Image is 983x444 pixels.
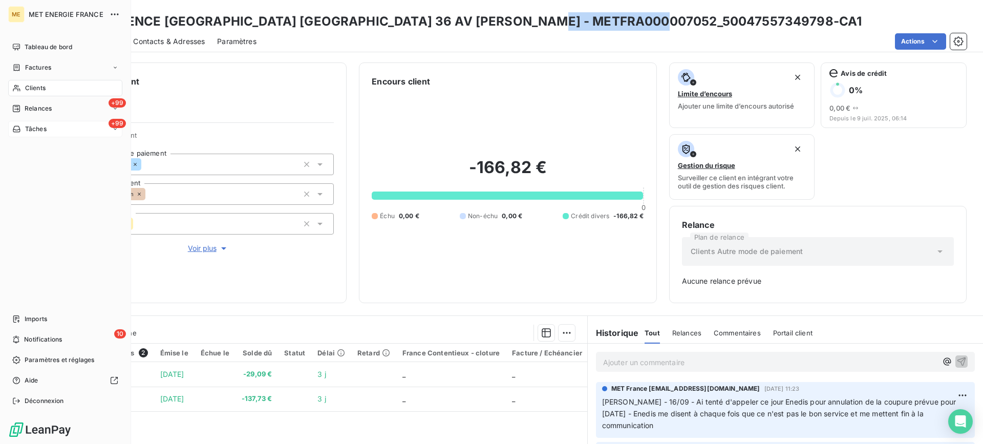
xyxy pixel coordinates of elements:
[29,10,103,18] span: MET ENERGIE FRANCE
[571,212,609,221] span: Crédit divers
[588,327,639,339] h6: Historique
[399,212,419,221] span: 0,00 €
[114,329,126,339] span: 10
[284,349,305,357] div: Statut
[109,119,126,128] span: +99
[691,246,803,257] span: Clients Autre mode de paiement
[25,124,47,134] span: Tâches
[8,372,122,389] a: Aide
[160,370,184,378] span: [DATE]
[714,329,761,337] span: Commentaires
[602,397,958,430] span: [PERSON_NAME] - 16/09 - Ai tenté d'appeler ce jour Enedis pour annulation de la coupure prévue po...
[645,329,660,337] span: Tout
[160,349,188,357] div: Émise le
[642,203,646,212] span: 0
[133,36,205,47] span: Contacts & Adresses
[895,33,946,50] button: Actions
[611,384,760,393] span: MET France [EMAIL_ADDRESS][DOMAIN_NAME]
[402,349,500,357] div: France Contentieux - cloture
[201,349,229,357] div: Échue le
[468,212,498,221] span: Non-échu
[502,212,522,221] span: 0,00 €
[139,348,148,357] span: 2
[25,314,47,324] span: Imports
[90,12,862,31] h3: RESIDENCE [GEOGRAPHIC_DATA] [GEOGRAPHIC_DATA] 36 AV [PERSON_NAME] - METFRA000007052_5004755734979...
[62,75,334,88] h6: Informations client
[682,219,954,231] h6: Relance
[8,421,72,438] img: Logo LeanPay
[841,69,887,77] span: Avis de crédit
[242,394,272,404] span: -137,73 €
[669,134,815,200] button: Gestion du risqueSurveiller ce client en intégrant votre outil de gestion des risques client.
[25,104,52,113] span: Relances
[317,394,326,403] span: 3 j
[145,189,154,199] input: Ajouter une valeur
[317,370,326,378] span: 3 j
[512,370,515,378] span: _
[141,160,149,169] input: Ajouter une valeur
[380,212,395,221] span: Échu
[8,6,25,23] div: ME
[109,98,126,108] span: +99
[25,43,72,52] span: Tableau de bord
[682,276,954,286] span: Aucune relance prévue
[948,409,973,434] div: Open Intercom Messenger
[512,394,515,403] span: _
[678,102,794,110] span: Ajouter une limite d’encours autorisé
[317,349,345,357] div: Délai
[82,131,334,145] span: Propriétés Client
[829,104,850,112] span: 0,00 €
[773,329,813,337] span: Portail client
[25,376,38,385] span: Aide
[613,212,644,221] span: -166,82 €
[669,62,815,128] button: Limite d’encoursAjouter une limite d’encours autorisé
[512,349,582,357] div: Facture / Echéancier
[402,370,405,378] span: _
[678,161,735,170] span: Gestion du risque
[849,85,863,95] h6: 0 %
[372,75,430,88] h6: Encours client
[25,396,64,406] span: Déconnexion
[242,369,272,379] span: -29,09 €
[764,386,800,392] span: [DATE] 11:23
[82,243,334,254] button: Voir plus
[678,90,732,98] span: Limite d’encours
[25,83,46,93] span: Clients
[25,355,94,365] span: Paramètres et réglages
[678,174,806,190] span: Surveiller ce client en intégrant votre outil de gestion des risques client.
[402,394,405,403] span: _
[217,36,257,47] span: Paramètres
[357,349,390,357] div: Retard
[672,329,701,337] span: Relances
[829,115,958,121] span: Depuis le 9 juil. 2025, 06:14
[160,394,184,403] span: [DATE]
[188,243,229,253] span: Voir plus
[25,63,51,72] span: Factures
[242,349,272,357] div: Solde dû
[24,335,62,344] span: Notifications
[133,219,141,228] input: Ajouter une valeur
[372,157,644,188] h2: -166,82 €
